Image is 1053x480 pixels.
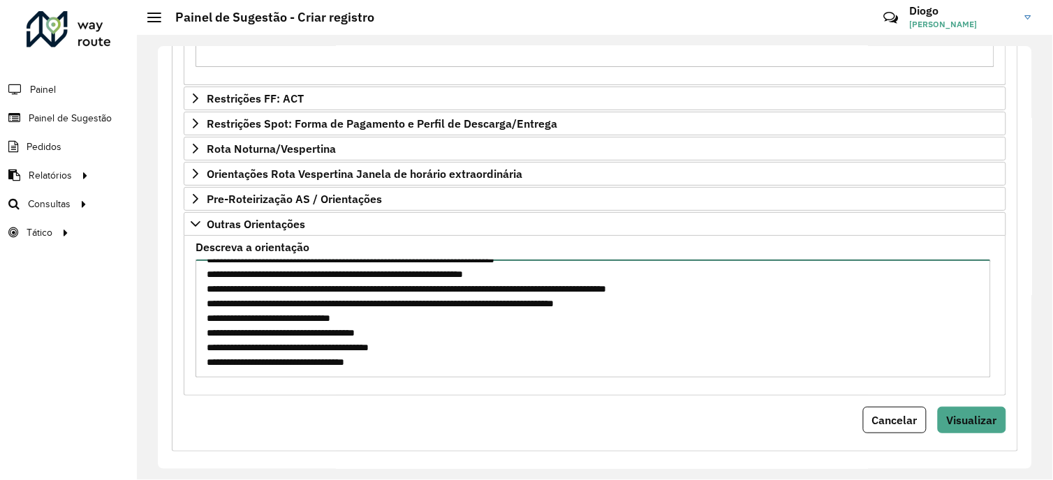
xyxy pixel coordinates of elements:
span: Pre-Roteirização AS / Orientações [207,193,382,204]
span: Rota Noturna/Vespertina [207,143,336,154]
span: Cancelar [872,413,918,427]
span: [PERSON_NAME] [910,18,1015,31]
div: Outras Orientações [184,236,1006,396]
h2: Painel de Sugestão - Criar registro [161,10,374,25]
button: Visualizar [938,407,1006,433]
span: Outras Orientações [207,218,305,230]
a: Rota Noturna/Vespertina [184,137,1006,160]
a: Orientações Rota Vespertina Janela de horário extraordinária [184,162,1006,186]
button: Cancelar [863,407,927,433]
span: Restrições FF: ACT [207,93,304,104]
a: Outras Orientações [184,212,1006,236]
label: Descreva a orientação [196,239,309,255]
span: Painel de Sugestão [29,111,112,126]
a: Restrições Spot: Forma de Pagamento e Perfil de Descarga/Entrega [184,112,1006,135]
span: Orientações Rota Vespertina Janela de horário extraordinária [207,168,522,179]
span: Visualizar [947,413,997,427]
span: Consultas [28,197,71,211]
span: Painel [30,82,56,97]
h3: Diogo [910,4,1015,17]
a: Contato Rápido [876,3,906,33]
a: Restrições FF: ACT [184,87,1006,110]
span: Restrições Spot: Forma de Pagamento e Perfil de Descarga/Entrega [207,118,557,129]
span: Tático [27,225,52,240]
a: Pre-Roteirização AS / Orientações [184,187,1006,211]
span: Relatórios [29,168,72,183]
span: Pedidos [27,140,61,154]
